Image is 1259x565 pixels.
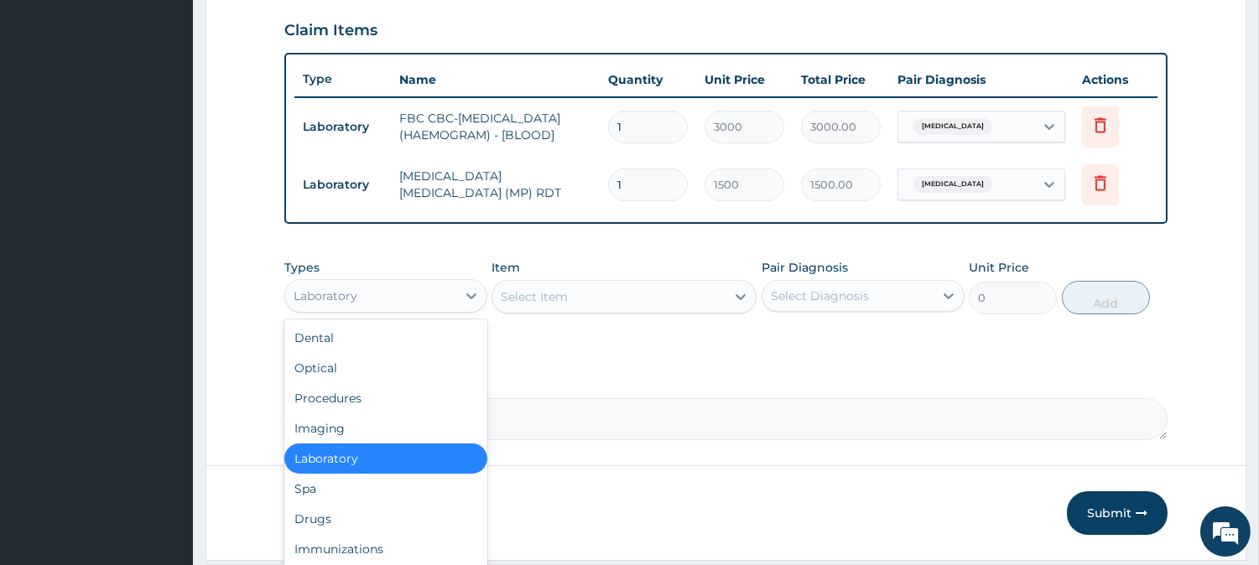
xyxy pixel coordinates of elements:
th: Name [391,63,600,96]
textarea: Type your message and hit 'Enter' [8,382,320,441]
div: Optical [284,353,487,383]
td: [MEDICAL_DATA] [MEDICAL_DATA] (MP) RDT [391,159,600,210]
div: Imaging [284,413,487,443]
label: Types [284,261,320,275]
button: Add [1062,281,1150,314]
td: FBC CBC-[MEDICAL_DATA] (HAEMOGRAM) - [BLOOD] [391,101,600,152]
div: Procedures [284,383,487,413]
div: Spa [284,474,487,504]
span: [MEDICAL_DATA] [913,118,992,135]
div: Drugs [284,504,487,534]
th: Quantity [600,63,696,96]
span: [MEDICAL_DATA] [913,176,992,193]
div: Chat with us now [87,94,282,116]
th: Type [294,64,391,95]
span: We're online! [97,174,232,343]
button: Submit [1067,491,1168,535]
div: Laboratory [284,443,487,474]
div: Laboratory [294,288,357,304]
label: Unit Price [969,259,1029,276]
div: Minimize live chat window [275,8,315,49]
label: Pair Diagnosis [762,259,848,276]
th: Unit Price [696,63,793,96]
div: Immunizations [284,534,487,564]
div: Dental [284,323,487,353]
th: Actions [1074,63,1158,96]
h3: Claim Items [284,22,377,40]
td: Laboratory [294,111,391,143]
th: Pair Diagnosis [889,63,1074,96]
label: Item [492,259,520,276]
div: Select Diagnosis [771,288,869,304]
th: Total Price [793,63,889,96]
div: Select Item [501,288,568,305]
label: Comment [284,375,1168,389]
td: Laboratory [294,169,391,200]
img: d_794563401_company_1708531726252_794563401 [31,84,68,126]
